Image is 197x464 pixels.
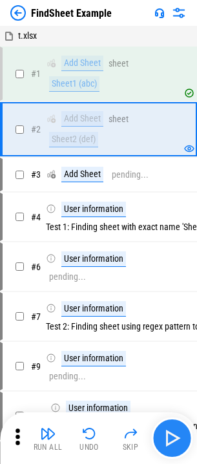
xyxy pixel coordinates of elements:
span: # 3 [31,169,41,180]
img: Back [10,5,26,21]
div: Sheet1 (abc) [49,76,99,92]
div: sheet [109,114,129,124]
div: Run All [34,443,63,451]
img: Undo [81,426,97,441]
div: Add Sheet [61,56,103,71]
div: Skip [123,443,139,451]
span: # 4 [31,212,41,222]
span: # 1 [31,69,41,79]
div: Add Sheet [61,167,103,182]
img: Support [154,8,165,18]
span: t.xlsx [18,30,37,41]
span: # 2 [31,124,41,134]
div: User information [61,202,126,217]
div: pending... [49,372,86,381]
div: User information [61,351,126,366]
div: Add Sheet [61,111,103,127]
button: Skip [110,423,151,454]
span: # 9 [31,361,41,372]
div: pending... [112,170,149,180]
img: Run All [40,426,56,441]
img: Settings menu [171,5,187,21]
div: Undo [79,443,99,451]
span: # 7 [31,311,41,322]
span: # 6 [31,262,41,272]
button: Undo [68,423,110,454]
button: Run All [27,423,68,454]
div: FindSheet Example [31,7,112,19]
div: User information [66,401,130,416]
img: Skip [123,426,138,441]
div: Sheet2 (def) [49,132,98,147]
img: Main button [161,428,182,448]
span: # 10 [31,411,45,421]
div: sheet [109,59,129,69]
div: User information [61,301,126,317]
div: User information [61,251,126,267]
div: pending... [49,272,86,282]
